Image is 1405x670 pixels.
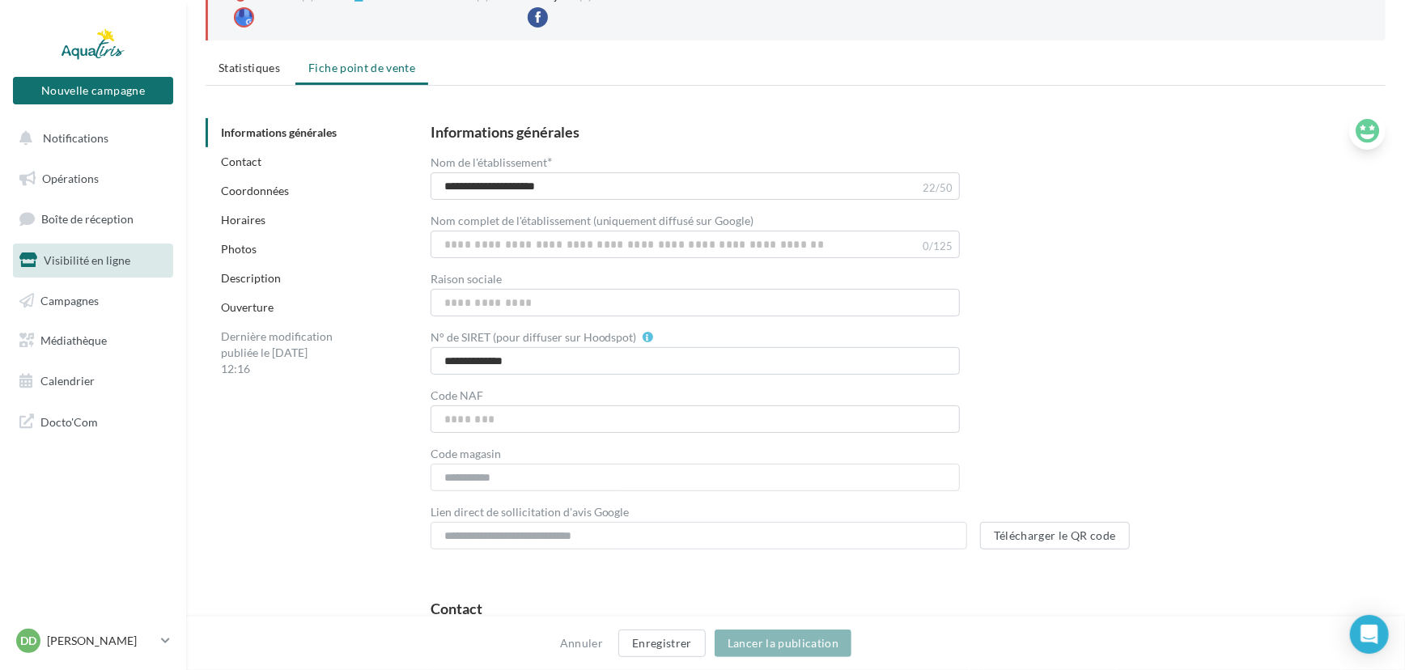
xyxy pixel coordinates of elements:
label: Nom de l'établissement [431,155,552,168]
div: Open Intercom Messenger [1350,615,1389,654]
a: Ouverture [221,300,274,314]
span: Docto'Com [40,411,98,432]
span: Campagnes [40,293,99,307]
label: Raison sociale [431,274,502,285]
button: Notifications [10,121,170,155]
label: 22/50 [923,183,953,193]
a: Description [221,271,281,285]
span: Visibilité en ligne [44,253,130,267]
label: Nom complet de l'établissement (uniquement diffusé sur Google) [431,215,754,227]
button: Annuler [554,634,609,653]
a: DD [PERSON_NAME] [13,625,173,656]
a: Calendrier [10,364,176,398]
span: Notifications [43,131,108,145]
a: Coordonnées [221,184,289,197]
span: DD [20,633,36,649]
a: Photos [221,242,257,256]
label: 0/125 [923,241,953,252]
span: Calendrier [40,374,95,388]
p: [PERSON_NAME] [47,633,155,649]
a: Boîte de réception [10,201,176,236]
a: Campagnes [10,284,176,318]
label: Lien direct de sollicitation d'avis Google [431,507,630,518]
div: Contact [431,601,482,616]
span: Médiathèque [40,333,107,347]
button: Télécharger le QR code [980,522,1130,549]
span: Opérations [42,172,99,185]
button: Enregistrer [618,630,706,657]
a: Horaires [221,213,265,227]
span: Boîte de réception [41,212,134,226]
button: Lancer la publication [715,630,851,657]
a: Médiathèque [10,324,176,358]
div: Dernière modification publiée le [DATE] 12:16 [206,322,351,384]
a: Informations générales [221,125,337,139]
a: Contact [221,155,261,168]
label: Code magasin [431,448,501,460]
div: Informations générales [431,125,579,139]
a: Visibilité en ligne [10,244,176,278]
a: Opérations [10,162,176,196]
label: N° de SIRET (pour diffuser sur Hoodspot) [431,332,637,343]
button: Nouvelle campagne [13,77,173,104]
span: Statistiques [219,61,280,74]
a: Docto'Com [10,405,176,439]
label: Code NAF [431,390,483,401]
